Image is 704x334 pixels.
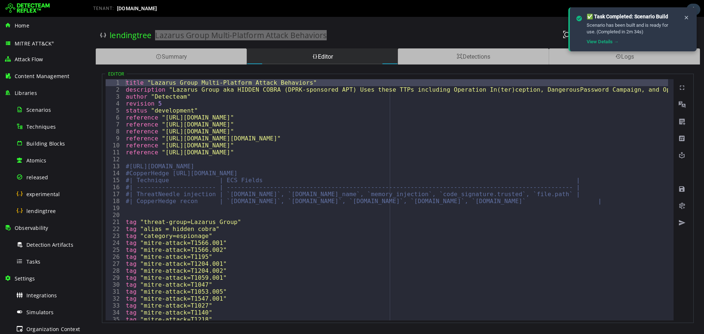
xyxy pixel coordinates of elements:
[26,174,48,181] span: released
[14,111,33,118] div: 8
[14,271,33,278] div: 31
[14,104,33,111] div: 7
[155,32,306,48] div: Editor
[14,299,33,306] div: 35
[15,56,43,63] span: Attack Flow
[14,250,33,257] div: 28
[14,174,33,181] div: 17
[14,285,33,292] div: 33
[14,54,35,60] legend: Editor
[14,69,33,76] div: 2
[14,139,33,146] div: 12
[26,292,57,299] span: Integrations
[14,257,33,264] div: 29
[14,153,33,160] div: 14
[5,3,50,14] img: Detecteam logo
[587,22,678,35] div: Scenario has been built and is ready for use. (Completed in 2m 34s)
[15,275,35,282] span: Settings
[14,202,33,209] div: 21
[26,326,80,333] span: Organization Context
[15,40,54,47] span: MITRE ATT&CK
[15,89,37,96] span: Libraries
[14,195,33,202] div: 20
[14,292,33,299] div: 34
[26,309,54,316] span: Simulators
[14,264,33,271] div: 30
[26,140,65,147] span: Building Blocks
[14,223,33,230] div: 24
[63,13,235,23] h3: Lazarus Group Multi-Platform Attack Behaviors
[93,6,114,11] span: TENANT:
[14,62,33,69] div: 1
[14,278,33,285] div: 32
[686,4,700,15] div: Task Notifications
[14,83,33,90] div: 4
[457,32,608,48] div: Logs
[587,13,678,21] div: ✅ Task Completed: Scenario Build
[15,224,48,231] span: Observability
[14,236,33,243] div: 26
[14,216,33,223] div: 23
[14,181,33,188] div: 18
[587,39,619,44] a: View Details →
[14,132,33,139] div: 11
[14,90,33,97] div: 5
[26,241,73,248] span: Detection Artifacts
[26,191,60,198] span: experimental
[14,230,33,236] div: 25
[14,146,33,153] div: 13
[117,5,157,11] span: [DOMAIN_NAME]
[4,32,155,48] div: Summary
[18,13,60,23] h3: lendingtree
[306,32,457,48] div: Detections
[26,123,56,130] span: Techniques
[14,118,33,125] div: 9
[14,167,33,174] div: 16
[52,41,54,44] sup: ®
[15,73,70,80] span: Content Management
[26,157,46,164] span: Atomics
[26,208,56,214] span: lendingtree
[14,160,33,167] div: 15
[26,258,40,265] span: Tasks
[14,188,33,195] div: 19
[14,209,33,216] div: 22
[567,14,604,23] button: Private
[575,15,596,21] span: Private
[14,97,33,104] div: 6
[14,76,33,83] div: 3
[14,125,33,132] div: 10
[26,106,51,113] span: Scenarios
[15,22,29,29] span: Home
[14,243,33,250] div: 27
